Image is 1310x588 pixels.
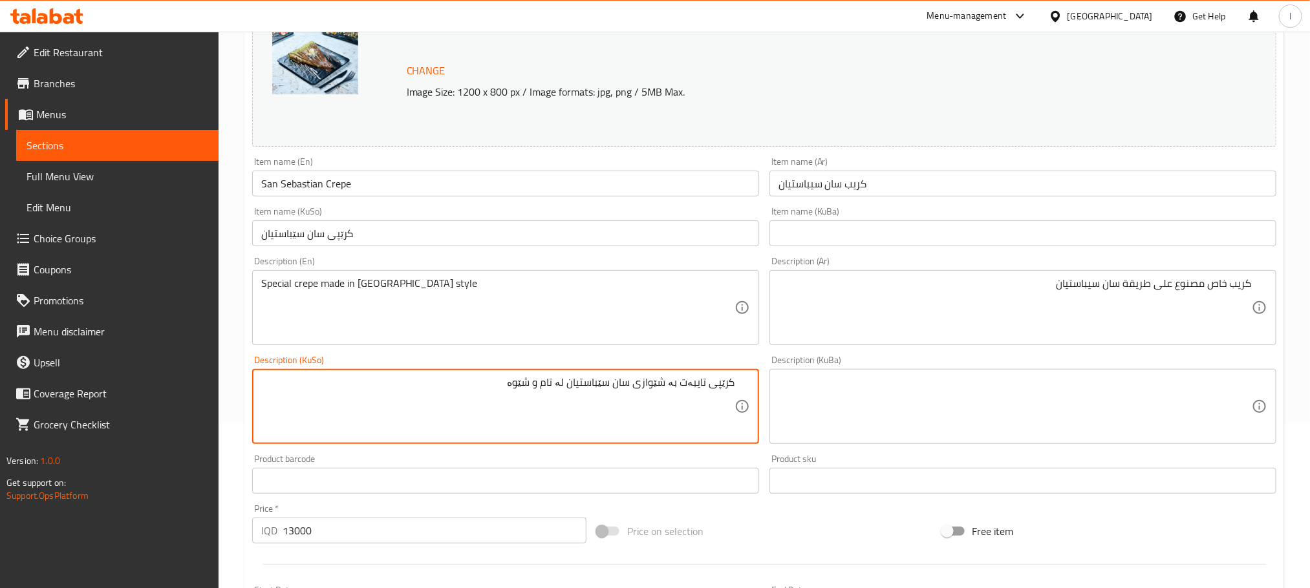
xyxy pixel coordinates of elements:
[1068,9,1153,23] div: [GEOGRAPHIC_DATA]
[927,8,1007,24] div: Menu-management
[34,293,208,308] span: Promotions
[252,171,759,196] input: Enter name En
[283,518,586,543] input: Please enter price
[261,523,277,538] p: IQD
[627,523,703,539] span: Price on selection
[769,171,1276,196] input: Enter name Ar
[5,378,219,409] a: Coverage Report
[16,161,219,192] a: Full Menu View
[252,220,759,246] input: Enter name KuSo
[972,523,1014,539] span: Free item
[778,277,1252,339] textarea: كريب خاص مصنوع على طريقة سان سيباستيان
[27,200,208,215] span: Edit Menu
[261,277,735,339] textarea: Special crepe made in [GEOGRAPHIC_DATA] style
[6,487,89,504] a: Support.OpsPlatform
[402,84,1140,100] p: Image Size: 1200 x 800 px / Image formats: jpg, png / 5MB Max.
[5,254,219,285] a: Coupons
[36,107,208,122] span: Menus
[40,452,60,469] span: 1.0.0
[5,347,219,378] a: Upsell
[261,376,735,437] textarea: کرێپی تایبەت بە شێوازی سان سێباستیان لە تام و شێوە
[769,220,1276,246] input: Enter name KuBa
[5,68,219,99] a: Branches
[407,61,446,80] span: Change
[769,468,1276,494] input: Please enter product sku
[16,192,219,223] a: Edit Menu
[5,285,219,316] a: Promotions
[6,452,38,469] span: Version:
[1289,9,1291,23] span: l
[34,262,208,277] span: Coupons
[5,99,219,130] a: Menus
[34,417,208,432] span: Grocery Checklist
[27,138,208,153] span: Sections
[34,76,208,91] span: Branches
[5,409,219,440] a: Grocery Checklist
[34,45,208,60] span: Edit Restaurant
[34,355,208,370] span: Upsell
[34,231,208,246] span: Choice Groups
[252,468,759,494] input: Please enter product barcode
[6,474,66,491] span: Get support on:
[34,324,208,339] span: Menu disclaimer
[402,58,451,84] button: Change
[272,30,358,94] img: mmw_638921666883010453
[5,316,219,347] a: Menu disclaimer
[34,386,208,401] span: Coverage Report
[27,169,208,184] span: Full Menu View
[5,223,219,254] a: Choice Groups
[16,130,219,161] a: Sections
[5,37,219,68] a: Edit Restaurant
